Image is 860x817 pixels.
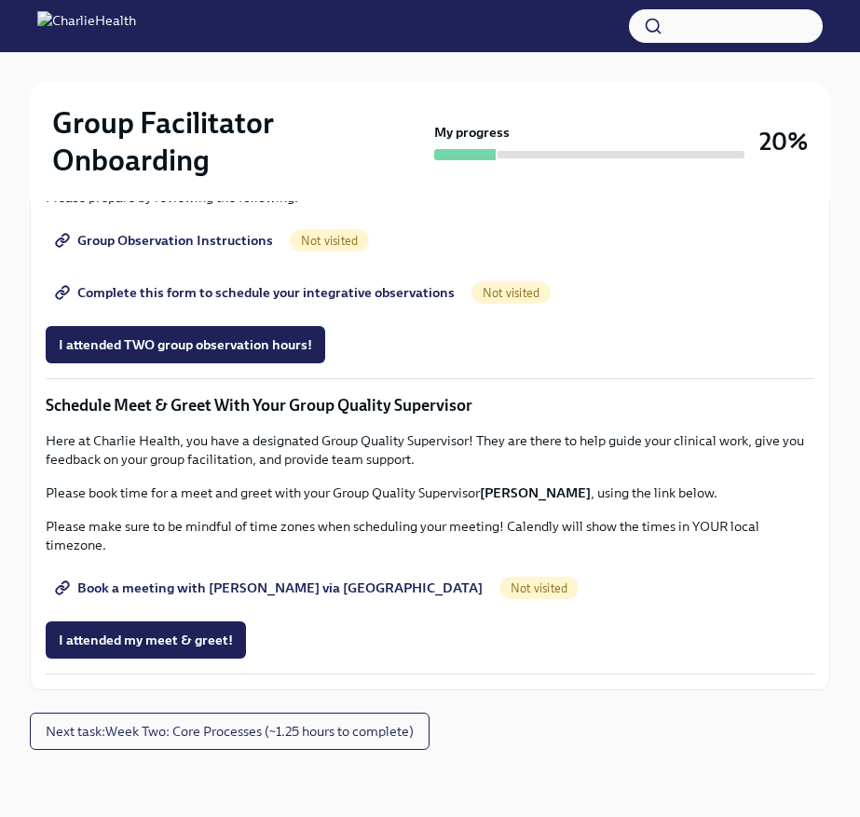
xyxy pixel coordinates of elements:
a: Book a meeting with [PERSON_NAME] via [GEOGRAPHIC_DATA] [46,569,496,606]
strong: [PERSON_NAME] [480,484,591,501]
p: Please make sure to be mindful of time zones when scheduling your meeting! Calendly will show the... [46,517,814,554]
span: Not visited [290,234,369,248]
strong: My progress [434,123,510,142]
p: Please book time for a meet and greet with your Group Quality Supervisor , using the link below. [46,483,814,502]
button: I attended my meet & greet! [46,621,246,659]
span: I attended TWO group observation hours! [59,335,312,354]
span: Not visited [499,581,579,595]
span: Book a meeting with [PERSON_NAME] via [GEOGRAPHIC_DATA] [59,579,483,597]
span: Not visited [471,286,551,300]
img: CharlieHealth [37,11,136,41]
span: I attended my meet & greet! [59,631,233,649]
h3: 20% [759,125,808,158]
button: Next task:Week Two: Core Processes (~1.25 hours to complete) [30,713,430,750]
button: I attended TWO group observation hours! [46,326,325,363]
span: Complete this form to schedule your integrative observations [59,283,455,302]
span: Group Observation Instructions [59,231,273,250]
h2: Group Facilitator Onboarding [52,104,427,179]
span: Next task : Week Two: Core Processes (~1.25 hours to complete) [46,722,414,741]
p: Schedule Meet & Greet With Your Group Quality Supervisor [46,394,814,416]
a: Group Observation Instructions [46,222,286,259]
a: Complete this form to schedule your integrative observations [46,274,468,311]
p: Here at Charlie Health, you have a designated Group Quality Supervisor! They are there to help gu... [46,431,814,469]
